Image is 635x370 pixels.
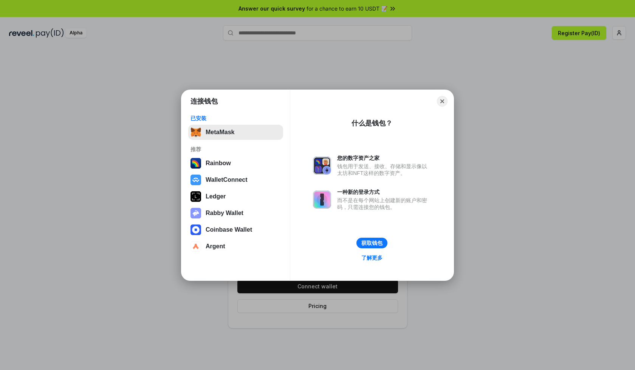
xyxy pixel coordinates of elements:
[190,175,201,185] img: svg+xml,%3Csvg%20width%3D%2228%22%20height%3D%2228%22%20viewBox%3D%220%200%2028%2028%22%20fill%3D...
[206,160,231,167] div: Rainbow
[190,127,201,138] img: svg+xml,%3Csvg%20fill%3D%22none%22%20height%3D%2233%22%20viewBox%3D%220%200%2035%2033%22%20width%...
[313,190,331,209] img: svg+xml,%3Csvg%20xmlns%3D%22http%3A%2F%2Fwww.w3.org%2F2000%2Fsvg%22%20fill%3D%22none%22%20viewBox...
[190,191,201,202] img: svg+xml,%3Csvg%20xmlns%3D%22http%3A%2F%2Fwww.w3.org%2F2000%2Fsvg%22%20width%3D%2228%22%20height%3...
[361,254,383,261] div: 了解更多
[190,241,201,252] img: svg+xml,%3Csvg%20width%3D%2228%22%20height%3D%2228%22%20viewBox%3D%220%200%2028%2028%22%20fill%3D...
[190,115,281,122] div: 已安装
[206,243,225,250] div: Argent
[206,176,248,183] div: WalletConnect
[188,125,283,140] button: MetaMask
[337,189,431,195] div: 一种新的登录方式
[352,119,392,128] div: 什么是钱包？
[337,163,431,176] div: 钱包用于发送、接收、存储和显示像以太坊和NFT这样的数字资产。
[206,210,243,217] div: Rabby Wallet
[188,172,283,187] button: WalletConnect
[190,97,218,106] h1: 连接钱包
[190,224,201,235] img: svg+xml,%3Csvg%20width%3D%2228%22%20height%3D%2228%22%20viewBox%3D%220%200%2028%2028%22%20fill%3D...
[190,158,201,169] img: svg+xml,%3Csvg%20width%3D%22120%22%20height%3D%22120%22%20viewBox%3D%220%200%20120%20120%22%20fil...
[206,193,226,200] div: Ledger
[190,146,281,153] div: 推荐
[356,238,387,248] button: 获取钱包
[188,206,283,221] button: Rabby Wallet
[188,156,283,171] button: Rainbow
[313,156,331,175] img: svg+xml,%3Csvg%20xmlns%3D%22http%3A%2F%2Fwww.w3.org%2F2000%2Fsvg%22%20fill%3D%22none%22%20viewBox...
[188,222,283,237] button: Coinbase Wallet
[337,155,431,161] div: 您的数字资产之家
[188,239,283,254] button: Argent
[188,189,283,204] button: Ledger
[361,240,383,246] div: 获取钱包
[190,208,201,218] img: svg+xml,%3Csvg%20xmlns%3D%22http%3A%2F%2Fwww.w3.org%2F2000%2Fsvg%22%20fill%3D%22none%22%20viewBox...
[357,253,387,263] a: 了解更多
[337,197,431,211] div: 而不是在每个网站上创建新的账户和密码，只需连接您的钱包。
[206,129,234,136] div: MetaMask
[437,96,448,107] button: Close
[206,226,252,233] div: Coinbase Wallet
